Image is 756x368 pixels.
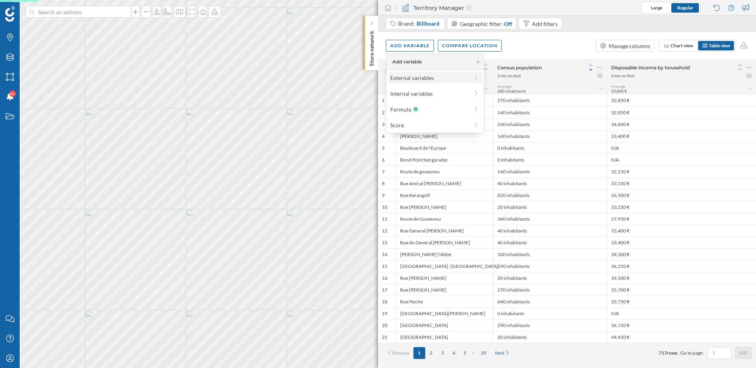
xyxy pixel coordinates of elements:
[677,350,678,356] span: .
[396,319,493,331] div: [GEOGRAPHIC_DATA]
[611,65,690,71] span: Disposable income by household
[677,5,693,11] span: Regular
[607,272,756,284] div: 34,500 €
[710,349,729,357] input: 1
[382,145,385,151] div: 5
[607,165,756,177] div: 32,250 €
[611,89,627,93] span: 33,800 €
[382,275,387,281] div: 16
[396,142,493,154] div: Boulevard de l'Europe
[493,95,607,106] div: 270 inhabitants
[396,4,471,12] div: Territory Manager
[382,287,387,293] div: 17
[607,142,756,154] div: N/A
[396,189,493,201] div: Rue Kerangoff
[390,121,469,129] div: Score
[396,130,493,142] div: [PERSON_NAME]
[607,189,756,201] div: 26,500 €
[607,331,756,343] div: 44,450 €
[382,334,387,340] div: 21
[396,213,493,225] div: Route de Gouesnou
[382,180,385,187] div: 8
[396,154,493,165] div: Rond Point Kergaradec
[497,84,511,89] span: Average
[493,260,607,272] div: 290 inhabitants
[382,110,385,116] div: 2
[460,20,503,27] span: Geographic filter:
[493,307,607,319] div: 0 inhabitants
[493,142,607,154] div: 0 inhabitants
[493,319,607,331] div: 290 inhabitants
[493,177,607,189] div: 40 inhabitants
[396,201,493,213] div: Rue [PERSON_NAME]
[611,73,635,78] div: 3 min on foot
[396,165,493,177] div: Route de gouesnou
[382,263,387,269] div: 15
[493,296,607,307] div: 640 inhabitants
[607,225,756,236] div: 33,400 €
[607,95,756,106] div: 32,850 €
[396,296,493,307] div: Rue Hoche
[396,260,493,272] div: [GEOGRAPHIC_DATA]- [GEOGRAPHIC_DATA]
[607,260,756,272] div: 36,250 €
[493,165,607,177] div: 140 inhabitants
[390,89,469,98] div: Internal variables
[607,236,756,248] div: 33,400 €
[493,106,607,118] div: 140 inhabitants
[497,73,521,78] div: 3 min on foot
[368,28,376,66] p: Store network
[493,331,607,343] div: 20 inhabitants
[709,43,730,48] span: Table view
[10,90,15,98] span: 9+
[609,42,650,50] div: Manage columns
[607,319,756,331] div: 36,150 €
[402,4,409,12] img: territory-manager.svg
[607,154,756,165] div: N/A
[607,106,756,118] div: 32,850 €
[396,307,493,319] div: [GEOGRAPHIC_DATA][PERSON_NAME]
[5,6,15,22] img: Geoblink Logo
[382,169,385,175] div: 7
[396,177,493,189] div: Rue Amiral [PERSON_NAME]
[607,248,756,260] div: 34,500 €
[493,201,607,213] div: 20 inhabitants
[390,105,469,113] div: Formula
[493,272,607,284] div: 20 inhabitants
[504,20,512,28] div: Off
[611,84,625,89] span: Average
[607,213,756,225] div: 27,950 €
[396,236,493,248] div: Rue du General [PERSON_NAME]
[396,225,493,236] div: Rue General [PERSON_NAME]
[493,236,607,248] div: 40 inhabitants
[382,240,387,246] div: 13
[671,43,693,48] span: Chart view
[607,307,756,319] div: N/A
[497,65,542,71] span: Census population
[396,272,493,284] div: Rue [PERSON_NAME]
[607,284,756,296] div: 35,700 €
[607,296,756,307] div: 33,750 €
[497,89,526,93] span: 280 inhabitants
[607,118,756,130] div: 34,800 €
[382,121,385,128] div: 3
[396,248,493,260] div: [PERSON_NAME] l'Abbe
[398,20,441,28] div: Brand:
[382,299,387,305] div: 18
[392,58,422,65] div: Add variable
[417,20,439,28] span: Billboard
[382,216,387,222] div: 11
[680,349,704,357] span: Go to page:
[382,228,387,234] div: 12
[493,118,607,130] div: 240 inhabitants
[16,6,54,13] span: Assistance
[493,189,607,201] div: 820 inhabitants
[382,322,387,329] div: 20
[382,251,387,258] div: 14
[382,204,387,210] div: 10
[493,213,607,225] div: 340 inhabitants
[493,284,607,296] div: 270 inhabitants
[493,225,607,236] div: 40 inhabitants
[396,331,493,343] div: [GEOGRAPHIC_DATA]
[607,130,756,142] div: 33,400 €
[659,350,667,356] span: 717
